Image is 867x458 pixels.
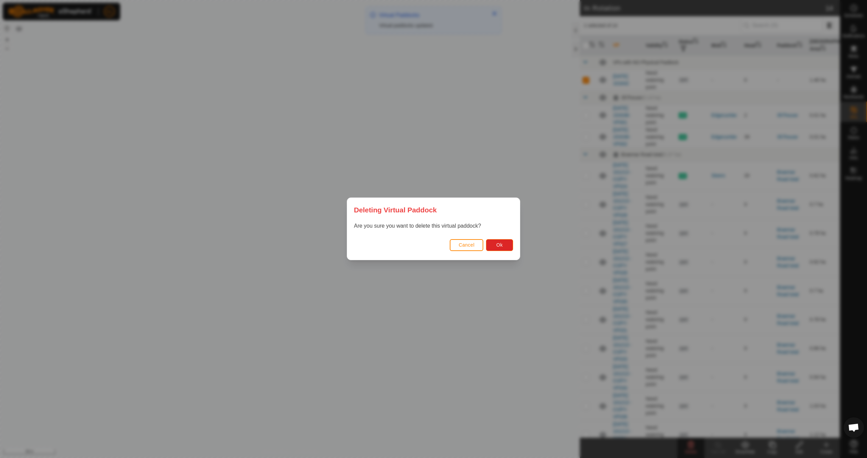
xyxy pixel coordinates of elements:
[354,222,513,230] p: Are you sure you want to delete this virtual paddock?
[354,205,437,215] span: Deleting Virtual Paddock
[459,243,474,248] span: Cancel
[450,239,483,251] button: Cancel
[496,243,503,248] span: Ok
[486,239,513,251] button: Ok
[844,417,864,438] a: Open chat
